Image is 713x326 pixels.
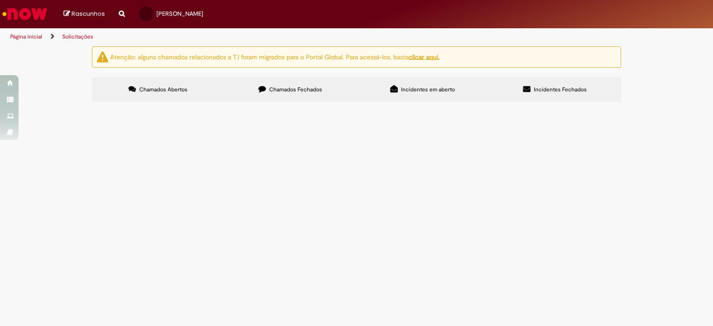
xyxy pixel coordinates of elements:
img: ServiceNow [1,5,49,23]
span: Chamados Abertos [139,86,188,93]
a: Solicitações [62,33,93,40]
span: Rascunhos [71,9,105,18]
a: clicar aqui. [408,52,440,61]
ul: Trilhas de página [7,28,468,45]
a: Rascunhos [64,10,105,19]
span: Incidentes em aberto [401,86,455,93]
span: [PERSON_NAME] [156,10,203,18]
span: Chamados Fechados [269,86,322,93]
a: Página inicial [10,33,42,40]
span: Incidentes Fechados [534,86,587,93]
ng-bind-html: Atenção: alguns chamados relacionados a T.I foram migrados para o Portal Global. Para acessá-los,... [110,52,440,61]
